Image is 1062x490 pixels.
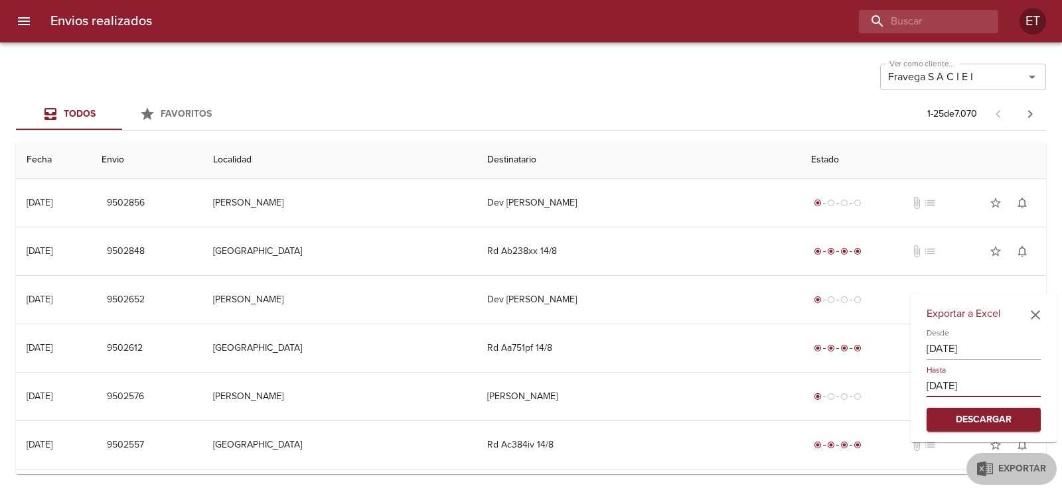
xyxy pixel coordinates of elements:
[91,141,202,179] th: Envio
[989,196,1002,210] span: star_border
[854,296,862,304] span: radio_button_unchecked
[27,439,52,450] div: [DATE]
[910,245,923,258] span: No tiene documentos adjuntos
[16,98,228,130] div: Tabs Envios
[937,412,1030,428] span: Descargar
[840,247,848,255] span: radio_button_checked
[989,245,1002,258] span: star_border
[827,344,835,352] span: radio_button_checked
[477,324,800,372] td: Rd Aa751pf 14/8
[910,438,923,452] span: No tiene documentos adjuntos
[477,227,800,275] td: Rd Ab238xx 14/8
[1020,8,1046,34] div: ET
[811,390,864,403] div: Generado
[827,247,835,255] span: radio_button_checked
[107,243,145,260] span: 9502848
[927,329,949,337] label: Desde
[982,190,1009,216] button: Agregar a favoritos
[827,441,835,449] span: radio_button_checked
[8,5,40,37] button: menu
[854,247,862,255] span: radio_button_checked
[27,391,52,402] div: [DATE]
[477,276,800,324] td: Dev [PERSON_NAME]
[827,199,835,207] span: radio_button_unchecked
[814,393,822,400] span: radio_button_checked
[27,245,52,257] div: [DATE]
[814,344,822,352] span: radio_button_checked
[800,141,1046,179] th: Estado
[923,438,937,452] span: No tiene pedido asociado
[927,366,946,374] label: Hasta
[102,385,149,409] button: 9502576
[202,179,477,227] td: [PERSON_NAME]
[102,336,148,361] button: 9502612
[827,393,835,400] span: radio_button_unchecked
[840,441,848,449] span: radio_button_checked
[102,433,149,458] button: 9502557
[840,199,848,207] span: radio_button_unchecked
[107,292,145,308] span: 9502652
[1009,286,1035,313] button: Activar notificaciones
[859,10,976,33] input: buscar
[854,344,862,352] span: radio_button_checked
[477,179,800,227] td: Dev [PERSON_NAME]
[814,199,822,207] span: radio_button_checked
[982,238,1009,265] button: Agregar a favoritos
[910,196,923,210] span: No tiene documentos adjuntos
[827,296,835,304] span: radio_button_unchecked
[64,108,96,119] span: Todos
[27,197,52,208] div: [DATE]
[107,389,144,405] span: 9502576
[854,441,862,449] span: radio_button_checked
[102,288,150,312] button: 9502652
[923,196,937,210] span: No tiene pedido asociado
[814,296,822,304] span: radio_button_checked
[202,141,477,179] th: Localidad
[107,437,144,454] span: 9502557
[102,191,150,215] button: 9502856
[982,107,1014,120] span: Pagina anterior
[16,141,91,179] th: Fecha
[811,438,864,452] div: Entregado
[202,276,477,324] td: [PERSON_NAME]
[1016,196,1029,210] span: notifications_none
[840,393,848,400] span: radio_button_unchecked
[1016,245,1029,258] span: notifications_none
[161,108,212,119] span: Favoritos
[923,245,937,258] span: No tiene pedido asociado
[102,239,150,264] button: 9502848
[477,373,800,420] td: [PERSON_NAME]
[927,304,1041,323] h6: Exportar a Excel
[477,421,800,469] td: Rd Ac384iv 14/8
[202,373,477,420] td: [PERSON_NAME]
[202,324,477,372] td: [GEOGRAPHIC_DATA]
[1020,8,1046,34] div: Abrir información de usuario
[982,432,1009,458] button: Agregar a favoritos
[840,344,848,352] span: radio_button_checked
[910,390,923,403] span: No tiene documentos adjuntos
[1009,238,1035,265] button: Activar notificaciones
[107,340,143,357] span: 9502612
[477,141,800,179] th: Destinatario
[811,196,864,210] div: Generado
[989,438,1002,452] span: star_border
[854,393,862,400] span: radio_button_unchecked
[1016,438,1029,452] span: notifications_none
[811,341,864,355] div: Entregado
[202,227,477,275] td: [GEOGRAPHIC_DATA]
[27,342,52,353] div: [DATE]
[50,11,152,32] h6: Envios realizados
[811,293,864,306] div: Generado
[1014,98,1046,130] span: Pagina siguiente
[927,408,1041,432] button: Descargar
[27,294,52,305] div: [DATE]
[910,293,923,306] span: No tiene documentos adjuntos
[202,421,477,469] td: [GEOGRAPHIC_DATA]
[982,286,1009,313] button: Agregar a favoritos
[811,245,864,258] div: Entregado
[1009,432,1035,458] button: Activar notificaciones
[840,296,848,304] span: radio_button_unchecked
[107,195,145,212] span: 9502856
[854,199,862,207] span: radio_button_unchecked
[1009,190,1035,216] button: Activar notificaciones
